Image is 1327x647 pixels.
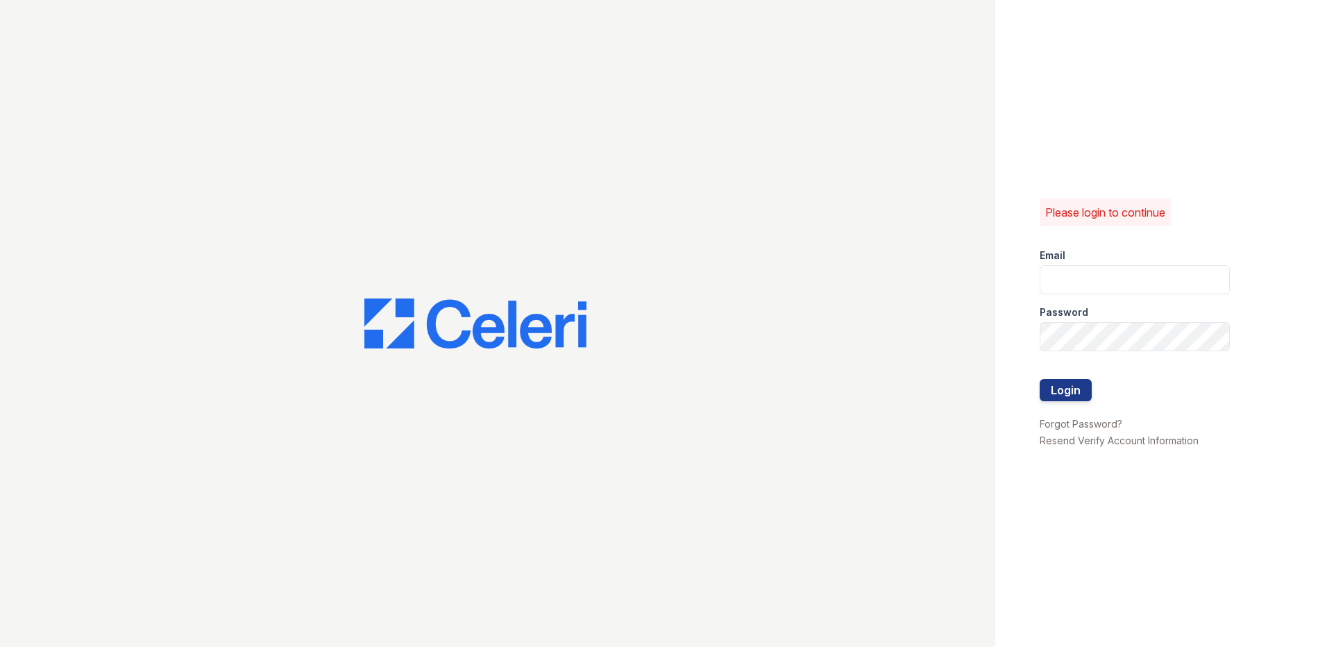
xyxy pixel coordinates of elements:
label: Email [1040,249,1065,262]
a: Resend Verify Account Information [1040,435,1199,446]
p: Please login to continue [1045,204,1165,221]
button: Login [1040,379,1092,401]
a: Forgot Password? [1040,418,1122,430]
img: CE_Logo_Blue-a8612792a0a2168367f1c8372b55b34899dd931a85d93a1a3d3e32e68fde9ad4.png [364,299,586,348]
label: Password [1040,305,1088,319]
